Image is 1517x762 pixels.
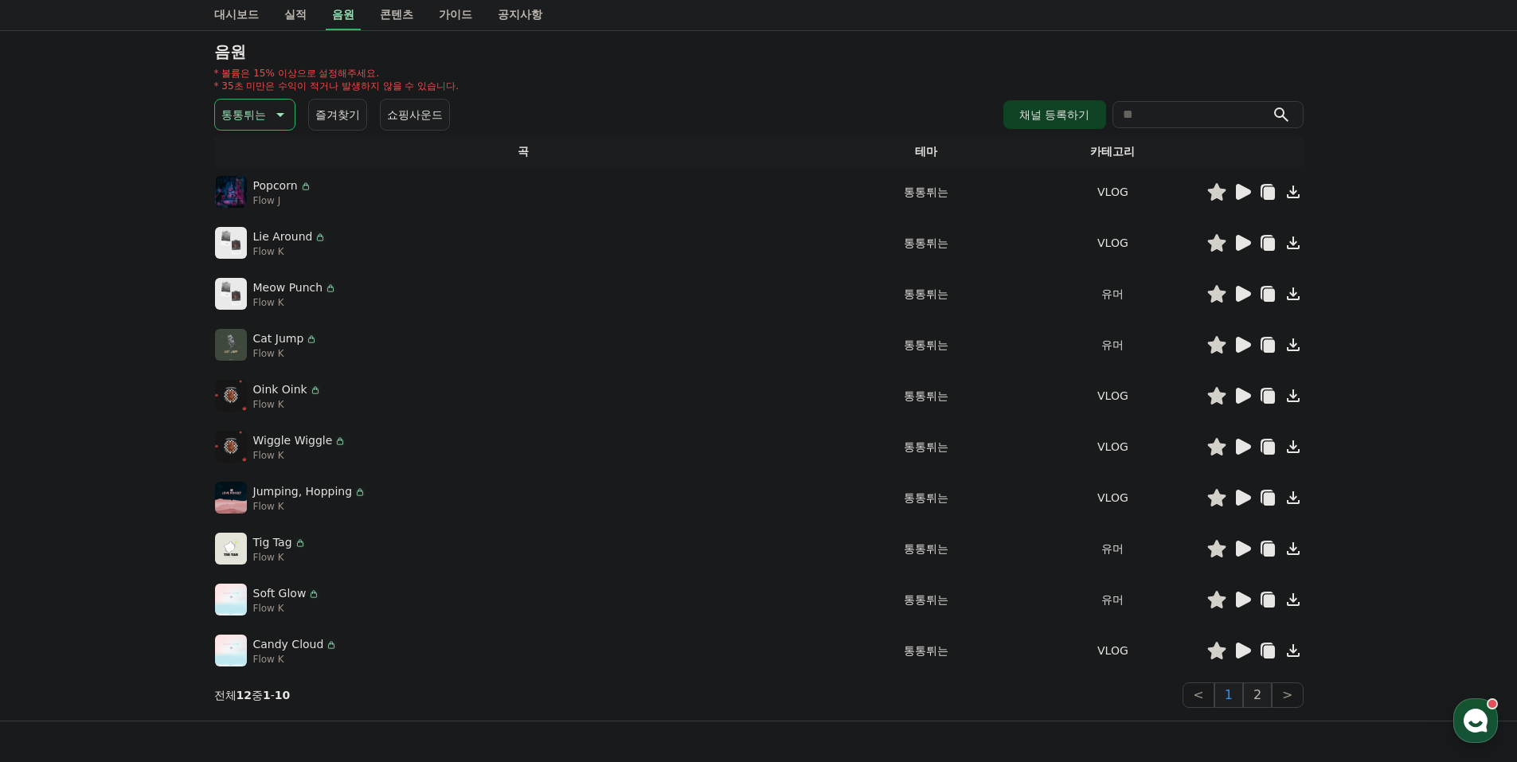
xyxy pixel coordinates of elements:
p: Flow K [253,449,347,462]
th: 곡 [214,137,834,166]
button: 1 [1214,682,1243,708]
td: VLOG [1019,472,1206,523]
strong: 1 [263,689,271,701]
img: music [215,635,247,666]
p: Flow K [253,653,338,666]
p: Flow K [253,296,338,309]
p: Jumping, Hopping [253,483,353,500]
p: Flow K [253,500,367,513]
th: 테마 [833,137,1019,166]
img: music [215,176,247,208]
td: 통통튀는 [833,523,1019,574]
span: 홈 [50,529,60,541]
button: 즐겨찾기 [308,99,367,131]
img: music [215,431,247,463]
p: Meow Punch [253,279,323,296]
button: 통통튀는 [214,99,295,131]
td: VLOG [1019,370,1206,421]
img: music [215,584,247,615]
td: 통통튀는 [833,472,1019,523]
img: music [215,278,247,310]
img: music [215,533,247,565]
p: * 35초 미만은 수익이 적거나 발생하지 않을 수 있습니다. [214,80,459,92]
p: Flow K [253,551,307,564]
td: 통통튀는 [833,421,1019,472]
p: Flow K [253,245,327,258]
img: music [215,380,247,412]
th: 카테고리 [1019,137,1206,166]
td: VLOG [1019,166,1206,217]
td: 통통튀는 [833,319,1019,370]
td: 통통튀는 [833,217,1019,268]
p: 전체 중 - [214,687,291,703]
p: Flow K [253,347,319,360]
button: < [1183,682,1214,708]
img: music [215,482,247,514]
a: 설정 [205,505,306,545]
td: 통통튀는 [833,268,1019,319]
h4: 음원 [214,43,1304,61]
a: 홈 [5,505,105,545]
p: 통통튀는 [221,104,266,126]
button: 2 [1243,682,1272,708]
p: Flow K [253,602,321,615]
td: VLOG [1019,625,1206,676]
td: 통통튀는 [833,625,1019,676]
p: Flow K [253,398,322,411]
td: VLOG [1019,217,1206,268]
td: 유머 [1019,574,1206,625]
span: 대화 [146,529,165,542]
img: music [215,329,247,361]
strong: 12 [237,689,252,701]
p: * 볼륨은 15% 이상으로 설정해주세요. [214,67,459,80]
td: 통통튀는 [833,574,1019,625]
p: Flow J [253,194,312,207]
p: Lie Around [253,229,313,245]
td: 유머 [1019,268,1206,319]
p: Tig Tag [253,534,292,551]
a: 대화 [105,505,205,545]
p: Popcorn [253,178,298,194]
button: 쇼핑사운드 [380,99,450,131]
p: Wiggle Wiggle [253,432,333,449]
strong: 10 [275,689,290,701]
button: 채널 등록하기 [1003,100,1105,129]
p: Cat Jump [253,330,304,347]
td: 유머 [1019,319,1206,370]
p: Candy Cloud [253,636,324,653]
button: > [1272,682,1303,708]
p: Oink Oink [253,381,307,398]
td: 통통튀는 [833,166,1019,217]
td: VLOG [1019,421,1206,472]
td: 통통튀는 [833,370,1019,421]
img: music [215,227,247,259]
p: Soft Glow [253,585,307,602]
td: 유머 [1019,523,1206,574]
span: 설정 [246,529,265,541]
